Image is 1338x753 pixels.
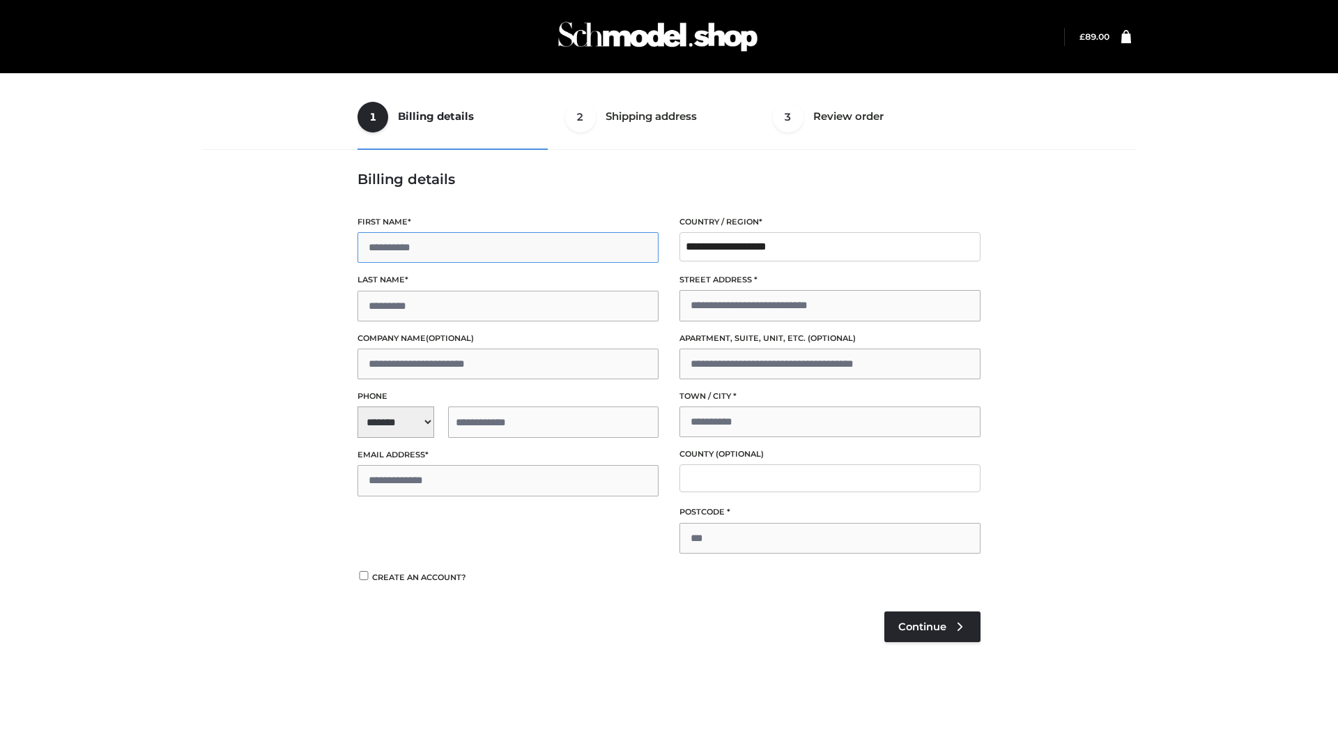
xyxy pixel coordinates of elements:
a: £89.00 [1079,31,1109,42]
span: (optional) [426,333,474,343]
label: Phone [357,390,659,403]
label: Postcode [679,505,981,519]
span: Continue [898,621,946,633]
label: Town / City [679,390,981,403]
label: Street address [679,273,981,287]
label: Company name [357,332,659,345]
bdi: 89.00 [1079,31,1109,42]
span: (optional) [716,449,764,459]
label: Country / Region [679,215,981,229]
span: Create an account? [372,572,466,582]
label: Email address [357,448,659,462]
span: £ [1079,31,1085,42]
label: Last name [357,273,659,287]
label: Apartment, suite, unit, etc. [679,332,981,345]
label: First name [357,215,659,229]
input: Create an account? [357,571,370,580]
img: Schmodel Admin 964 [553,9,762,64]
span: (optional) [808,333,856,343]
label: County [679,448,981,461]
h3: Billing details [357,171,981,188]
a: Continue [884,611,981,642]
